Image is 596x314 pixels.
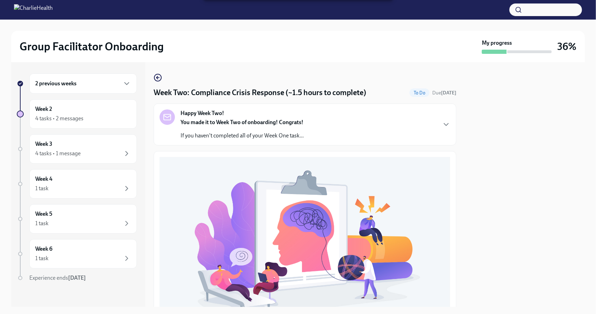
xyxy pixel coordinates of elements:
[432,90,456,96] span: Due
[35,105,52,113] h6: Week 2
[410,90,429,95] span: To Do
[29,73,137,94] div: 2 previous weeks
[35,150,81,157] div: 4 tasks • 1 message
[68,274,86,281] strong: [DATE]
[17,204,137,234] a: Week 51 task
[20,40,164,53] h2: Group Facilitator Onboarding
[35,185,49,192] div: 1 task
[181,132,304,140] p: If you haven't completed all of your Week One task...
[35,115,83,122] div: 4 tasks • 2 messages
[557,40,576,53] h3: 36%
[35,220,49,227] div: 1 task
[29,274,86,281] span: Experience ends
[17,169,137,199] a: Week 41 task
[35,80,76,87] h6: 2 previous weeks
[35,245,52,253] h6: Week 6
[482,39,512,47] strong: My progress
[181,109,224,117] strong: Happy Week Two!
[35,140,52,148] h6: Week 3
[17,99,137,129] a: Week 24 tasks • 2 messages
[35,210,52,218] h6: Week 5
[181,119,303,126] strong: You made it to Week Two of onboarding! Congrats!
[154,87,366,98] h4: Week Two: Compliance Crisis Response (~1.5 hours to complete)
[432,90,456,96] span: September 1st, 2025 10:00
[35,175,52,183] h6: Week 4
[441,90,456,96] strong: [DATE]
[17,239,137,269] a: Week 61 task
[14,4,53,15] img: CharlieHealth
[35,255,49,262] div: 1 task
[17,134,137,164] a: Week 34 tasks • 1 message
